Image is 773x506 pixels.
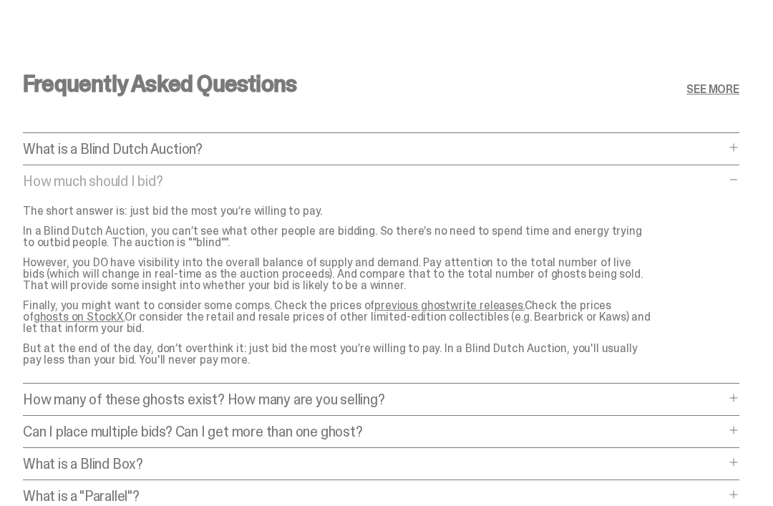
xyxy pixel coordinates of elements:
[686,84,739,95] a: SEE MORE
[23,205,653,217] p: The short answer is: just bid the most you’re willing to pay.
[23,424,725,439] p: Can I place multiple bids? Can I get more than one ghost?
[23,72,296,95] h3: Frequently Asked Questions
[23,343,653,366] p: But at the end of the day, don’t overthink it: just bid the most you’re willing to pay. In a Blin...
[23,225,653,248] p: In a Blind Dutch Auction, you can’t see what other people are bidding. So there’s no need to spen...
[23,457,725,471] p: What is a Blind Box?
[23,392,725,407] p: How many of these ghosts exist? How many are you selling?
[23,489,725,503] p: What is a "Parallel"?
[374,298,524,313] a: previous ghostwrite releases.
[23,142,725,156] p: What is a Blind Dutch Auction?
[23,174,725,188] p: How much should I bid?
[23,300,653,334] p: Finally, you might want to consider some comps. Check the prices of Check the prices of Or consid...
[23,257,653,291] p: However, you DO have visibility into the overall balance of supply and demand. Pay attention to t...
[34,309,125,324] a: ghosts on StockX.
